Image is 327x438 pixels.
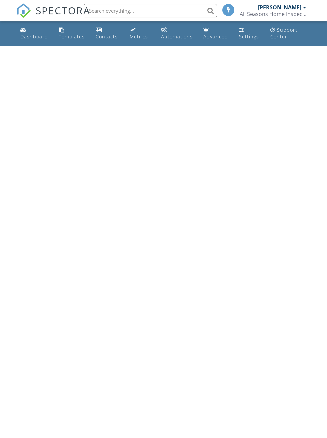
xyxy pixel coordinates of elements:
[201,24,231,43] a: Advanced
[236,24,262,43] a: Settings
[130,33,148,40] div: Metrics
[96,33,118,40] div: Contacts
[59,33,85,40] div: Templates
[20,33,48,40] div: Dashboard
[36,3,90,17] span: SPECTORA
[16,9,90,23] a: SPECTORA
[158,24,195,43] a: Automations (Basic)
[268,24,309,43] a: Support Center
[93,24,122,43] a: Contacts
[270,27,297,40] div: Support Center
[161,33,193,40] div: Automations
[203,33,228,40] div: Advanced
[258,4,301,11] div: [PERSON_NAME]
[16,3,31,18] img: The Best Home Inspection Software - Spectora
[239,33,259,40] div: Settings
[240,11,306,17] div: All Seasons Home Inspector L.L.C.
[84,4,217,17] input: Search everything...
[127,24,153,43] a: Metrics
[18,24,51,43] a: Dashboard
[56,24,88,43] a: Templates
